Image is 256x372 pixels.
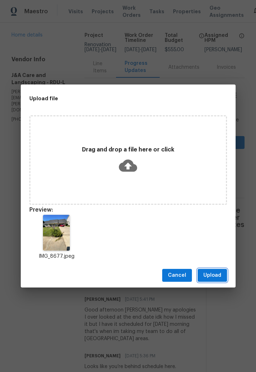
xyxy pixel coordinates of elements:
span: Cancel [168,271,186,280]
h2: Upload file [29,95,195,102]
p: Drag and drop a file here or click [30,146,226,154]
span: Upload [203,271,221,280]
button: Upload [198,269,227,282]
button: Cancel [162,269,192,282]
p: IMG_8677.jpeg [29,253,84,260]
img: Z [43,215,70,251]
